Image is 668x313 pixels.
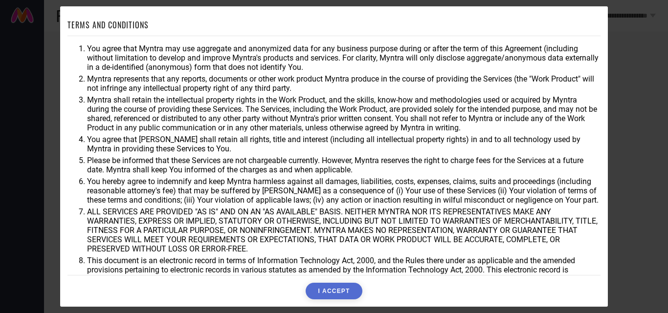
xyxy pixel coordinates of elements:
[87,207,601,253] li: ALL SERVICES ARE PROVIDED "AS IS" AND ON AN "AS AVAILABLE" BASIS. NEITHER MYNTRA NOR ITS REPRESEN...
[87,44,601,72] li: You agree that Myntra may use aggregate and anonymized data for any business purpose during or af...
[87,256,601,284] li: This document is an electronic record in terms of Information Technology Act, 2000, and the Rules...
[87,135,601,153] li: You agree that [PERSON_NAME] shall retain all rights, title and interest (including all intellect...
[306,283,362,299] button: I ACCEPT
[87,95,601,132] li: Myntra shall retain the intellectual property rights in the Work Product, and the skills, know-ho...
[87,156,601,174] li: Please be informed that these Services are not chargeable currently. However, Myntra reserves the...
[87,74,601,93] li: Myntra represents that any reports, documents or other work product Myntra produce in the course ...
[67,19,149,31] h1: TERMS AND CONDITIONS
[87,177,601,205] li: You hereby agree to indemnify and keep Myntra harmless against all damages, liabilities, costs, e...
